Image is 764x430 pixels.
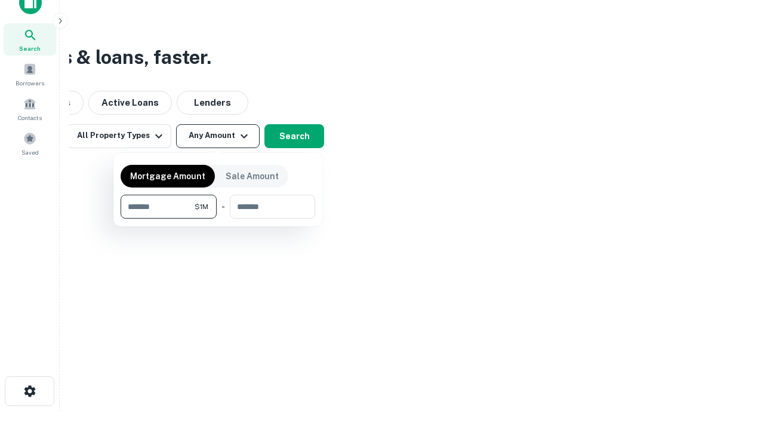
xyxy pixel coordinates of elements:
[226,170,279,183] p: Sale Amount
[221,195,225,219] div: -
[130,170,205,183] p: Mortgage Amount
[704,334,764,392] iframe: Chat Widget
[195,201,208,212] span: $1M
